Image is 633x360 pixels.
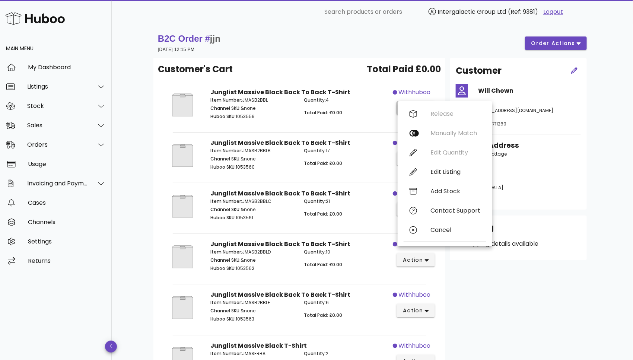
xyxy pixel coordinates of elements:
[210,97,242,103] span: Item Number:
[478,121,506,127] span: 07887711269
[304,97,388,103] p: 4
[397,304,435,317] button: action
[210,198,242,204] span: Item Number:
[28,238,106,245] div: Settings
[403,307,423,315] span: action
[164,138,201,173] img: Product Image
[304,160,342,166] span: Total Paid: £0.00
[304,249,326,255] span: Quantity:
[164,290,201,325] img: Product Image
[210,88,350,96] strong: Junglist Massive Black Back To Back T-Shirt
[544,7,563,16] a: Logout
[210,164,236,170] span: Huboo SKU:
[304,350,326,357] span: Quantity:
[304,198,388,205] p: 21
[210,147,242,154] span: Item Number:
[210,105,241,111] span: Channel SKU:
[210,206,241,213] span: Channel SKU:
[430,188,480,195] div: Add Stock
[304,147,388,154] p: 17
[210,113,236,120] span: Huboo SKU:
[28,257,106,264] div: Returns
[210,214,236,221] span: Huboo SKU:
[438,7,506,16] span: Intergalactic Group Ltd
[304,97,326,103] span: Quantity:
[304,147,326,154] span: Quantity:
[508,7,538,16] span: (Ref: 9381)
[210,308,295,314] p: &none
[5,10,65,26] img: Huboo Logo
[304,211,342,217] span: Total Paid: £0.00
[27,122,88,129] div: Sales
[210,316,295,322] p: 1053563
[210,350,242,357] span: Item Number:
[304,249,388,255] p: 10
[210,164,295,171] p: 1053560
[210,257,295,264] p: &none
[210,257,241,263] span: Channel SKU:
[399,290,431,299] span: withhuboo
[210,189,350,198] strong: Junglist Massive Black Back To Back T-Shirt
[210,290,350,299] strong: Junglist Massive Black Back To Back T-Shirt
[456,140,581,151] h3: Shipping Address
[304,299,326,306] span: Quantity:
[158,34,220,44] strong: B2C Order #
[304,109,342,116] span: Total Paid: £0.00
[525,36,587,50] button: order actions
[164,240,201,274] img: Product Image
[210,147,295,154] p: JMASB2BBLB
[210,308,241,314] span: Channel SKU:
[456,222,581,239] div: Shipping
[430,207,480,214] div: Contact Support
[28,219,106,226] div: Channels
[164,189,201,223] img: Product Image
[397,253,435,267] button: action
[430,168,480,175] div: Edit Listing
[27,83,88,90] div: Listings
[210,138,350,147] strong: Junglist Massive Black Back To Back T-Shirt
[403,256,423,264] span: action
[399,341,431,350] span: withhuboo
[210,249,242,255] span: Item Number:
[430,226,480,233] div: Cancel
[397,203,435,216] button: action
[210,341,307,350] strong: Junglist Massive Black T-Shirt
[399,88,431,97] span: withhuboo
[28,160,106,168] div: Usage
[210,240,350,248] strong: Junglist Massive Black Back To Back T-Shirt
[210,113,295,120] p: 1053559
[210,206,295,213] p: &none
[210,214,295,221] p: 1053561
[210,156,241,162] span: Channel SKU:
[158,47,194,52] small: [DATE] 12:15 PM
[28,199,106,206] div: Cases
[367,63,441,76] span: Total Paid £0.00
[210,265,295,272] p: 1053562
[304,312,342,318] span: Total Paid: £0.00
[304,198,326,204] span: Quantity:
[27,180,88,187] div: Invoicing and Payments
[164,88,201,122] img: Product Image
[210,198,295,205] p: JMASB2BBLC
[210,97,295,103] p: JMASB2BBL
[27,102,88,109] div: Stock
[210,265,236,271] span: Huboo SKU:
[397,152,435,165] button: action
[531,39,576,47] span: order actions
[210,249,295,255] p: JMASB2BBLD
[210,299,295,306] p: JMASB2BBLE
[27,141,88,148] div: Orders
[210,105,295,112] p: &none
[210,316,236,322] span: Huboo SKU:
[210,34,220,44] span: jjn
[28,64,106,71] div: My Dashboard
[397,101,435,115] button: action
[210,350,295,357] p: JMASFRBA
[210,299,242,306] span: Item Number:
[456,64,502,77] h2: Customer
[158,63,233,76] span: Customer's Cart
[478,107,553,114] span: [EMAIL_ADDRESS][DOMAIN_NAME]
[210,156,295,162] p: &none
[456,239,581,248] p: No shipping details available
[478,86,581,95] h4: Will Chown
